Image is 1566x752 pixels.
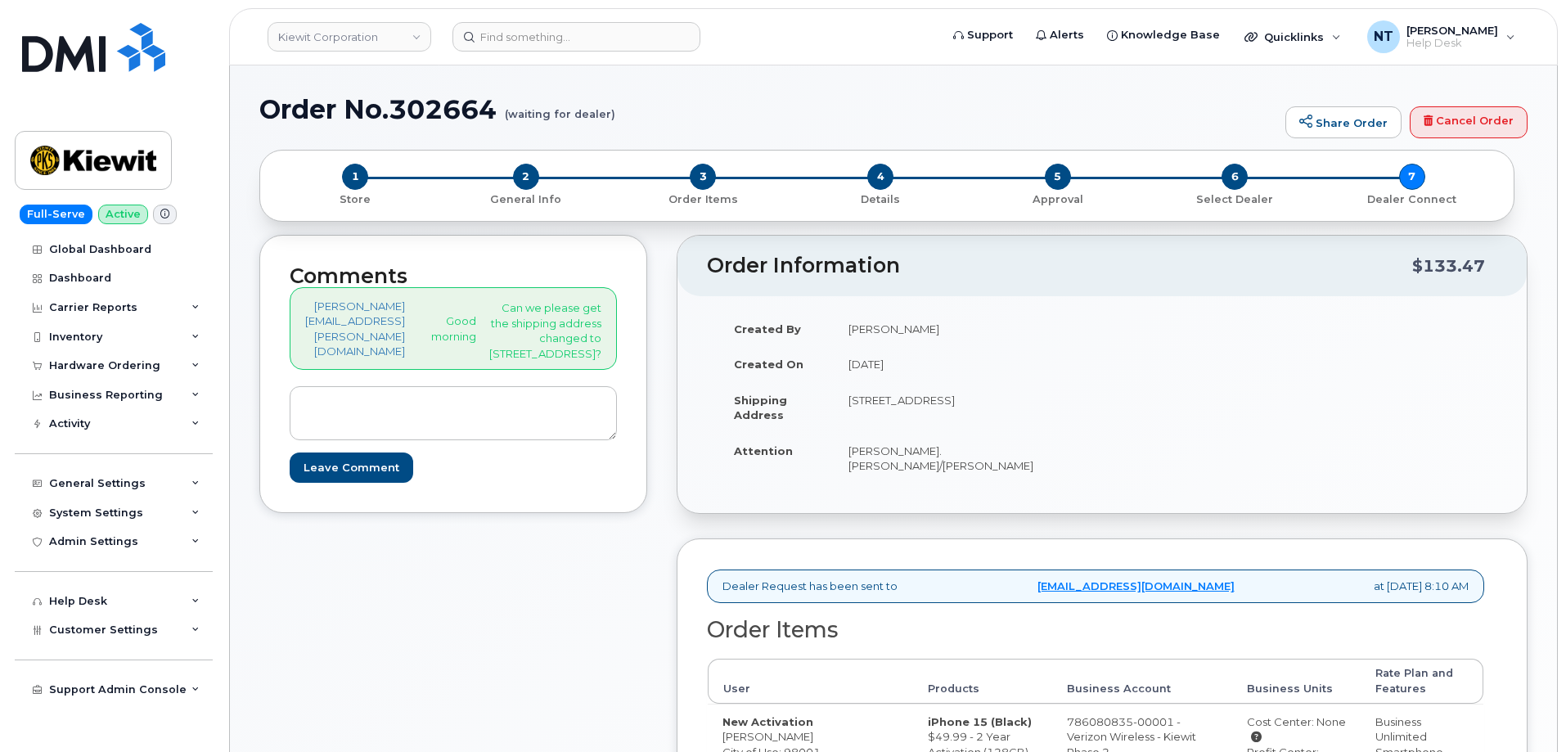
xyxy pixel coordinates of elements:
[708,659,913,704] th: User
[969,190,1146,207] a: 5 Approval
[431,313,476,344] p: Good morning
[834,433,1090,484] td: [PERSON_NAME].[PERSON_NAME]/[PERSON_NAME]
[273,190,438,207] a: 1 Store
[1361,659,1483,704] th: Rate Plan and Features
[975,192,1140,207] p: Approval
[834,382,1090,433] td: [STREET_ADDRESS]
[834,311,1090,347] td: [PERSON_NAME]
[722,715,813,728] strong: New Activation
[1153,192,1317,207] p: Select Dealer
[928,715,1032,728] strong: iPhone 15 (Black)
[707,618,1484,642] h2: Order Items
[290,453,413,483] input: Leave Comment
[1232,659,1361,704] th: Business Units
[734,358,803,371] strong: Created On
[792,190,970,207] a: 4 Details
[305,299,405,359] a: [PERSON_NAME][EMAIL_ADDRESS][PERSON_NAME][DOMAIN_NAME]
[1052,659,1231,704] th: Business Account
[707,570,1484,603] div: Dealer Request has been sent to at [DATE] 8:10 AM
[690,164,716,190] span: 3
[734,322,801,335] strong: Created By
[489,300,601,361] p: Can we please get the shipping address changed to [STREET_ADDRESS]?
[1412,250,1485,281] div: $133.47
[707,254,1412,277] h2: Order Information
[1045,164,1071,190] span: 5
[1146,190,1324,207] a: 6 Select Dealer
[280,192,431,207] p: Store
[290,265,617,288] h2: Comments
[1285,106,1402,139] a: Share Order
[1222,164,1248,190] span: 6
[259,95,1277,124] h1: Order No.302664
[913,659,1052,704] th: Products
[1037,579,1235,594] a: [EMAIL_ADDRESS][DOMAIN_NAME]
[799,192,963,207] p: Details
[621,192,785,207] p: Order Items
[834,346,1090,382] td: [DATE]
[438,190,615,207] a: 2 General Info
[505,95,615,120] small: (waiting for dealer)
[614,190,792,207] a: 3 Order Items
[444,192,609,207] p: General Info
[867,164,893,190] span: 4
[1410,106,1528,139] a: Cancel Order
[342,164,368,190] span: 1
[1247,714,1346,745] div: Cost Center: None
[513,164,539,190] span: 2
[734,394,787,422] strong: Shipping Address
[734,444,793,457] strong: Attention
